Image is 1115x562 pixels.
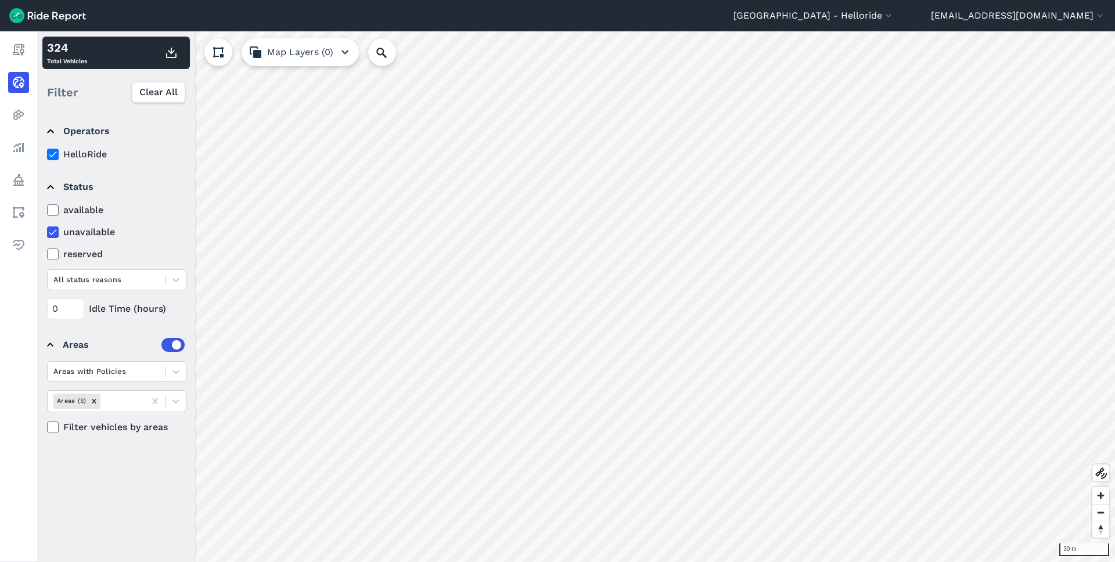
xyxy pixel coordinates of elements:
div: 324 [47,39,87,56]
input: Search Location or Vehicles [368,38,415,66]
summary: Operators [47,115,185,147]
button: Zoom out [1092,504,1109,521]
button: Map Layers (0) [242,38,359,66]
span: Clear All [139,85,178,99]
div: 30 m [1059,543,1109,556]
a: Analyze [8,137,29,158]
button: Clear All [132,82,185,103]
button: [GEOGRAPHIC_DATA] - Helloride [733,9,894,23]
div: Remove Areas (5) [88,394,100,408]
div: Idle Time (hours) [47,298,186,319]
summary: Areas [47,329,185,361]
label: available [47,203,186,217]
div: Total Vehicles [47,39,87,67]
a: Realtime [8,72,29,93]
a: Policy [8,170,29,190]
canvas: Map [37,31,1115,562]
button: Zoom in [1092,487,1109,504]
div: Areas [63,338,185,352]
div: Filter [42,74,190,110]
a: Health [8,235,29,255]
a: Areas [8,202,29,223]
div: Areas (5) [53,394,88,408]
label: unavailable [47,225,186,239]
button: [EMAIL_ADDRESS][DOMAIN_NAME] [931,9,1106,23]
a: Heatmaps [8,105,29,125]
label: reserved [47,247,186,261]
summary: Status [47,171,185,203]
button: Reset bearing to north [1092,521,1109,538]
label: HelloRide [47,147,186,161]
label: Filter vehicles by areas [47,420,186,434]
a: Report [8,39,29,60]
img: Ride Report [9,8,86,23]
